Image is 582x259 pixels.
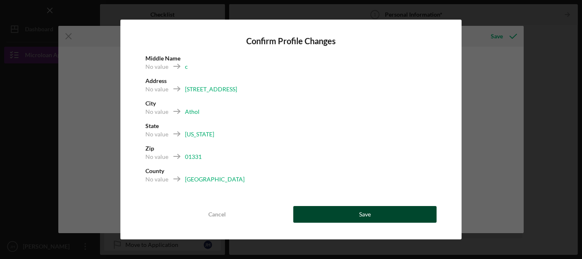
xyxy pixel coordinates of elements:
b: Middle Name [145,55,180,62]
div: No value [145,130,168,138]
b: Address [145,77,167,84]
b: State [145,122,159,129]
button: Cancel [145,206,289,223]
div: No value [145,63,168,71]
div: [GEOGRAPHIC_DATA] [185,175,245,184]
div: Save [359,206,371,223]
div: No value [145,108,168,116]
div: No value [145,85,168,93]
div: c [185,63,188,71]
div: [STREET_ADDRESS] [185,85,237,93]
b: City [145,100,156,107]
div: Cancel [208,206,226,223]
b: County [145,167,164,174]
div: Athol [185,108,200,116]
button: Save [293,206,437,223]
div: [US_STATE] [185,130,214,138]
div: No value [145,175,168,184]
div: 01331 [185,153,202,161]
h4: Confirm Profile Changes [145,36,437,46]
b: Zip [145,145,154,152]
div: No value [145,153,168,161]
